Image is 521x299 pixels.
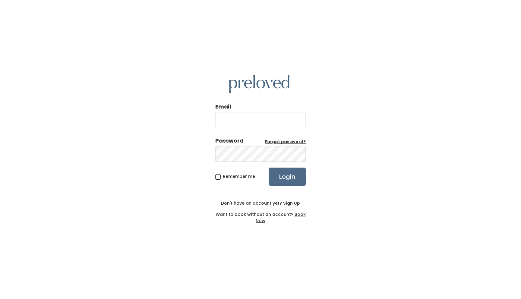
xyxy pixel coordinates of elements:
div: Want to book without an account? [215,206,306,224]
a: Sign Up [282,200,300,206]
span: Remember me [223,173,255,179]
input: Login [269,168,306,186]
img: preloved logo [229,75,289,93]
a: Forgot password? [265,139,306,145]
u: Sign Up [283,200,300,206]
div: Password [215,137,244,145]
a: Book Now [256,211,306,224]
div: Don't have an account yet? [215,200,306,206]
label: Email [215,103,231,111]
